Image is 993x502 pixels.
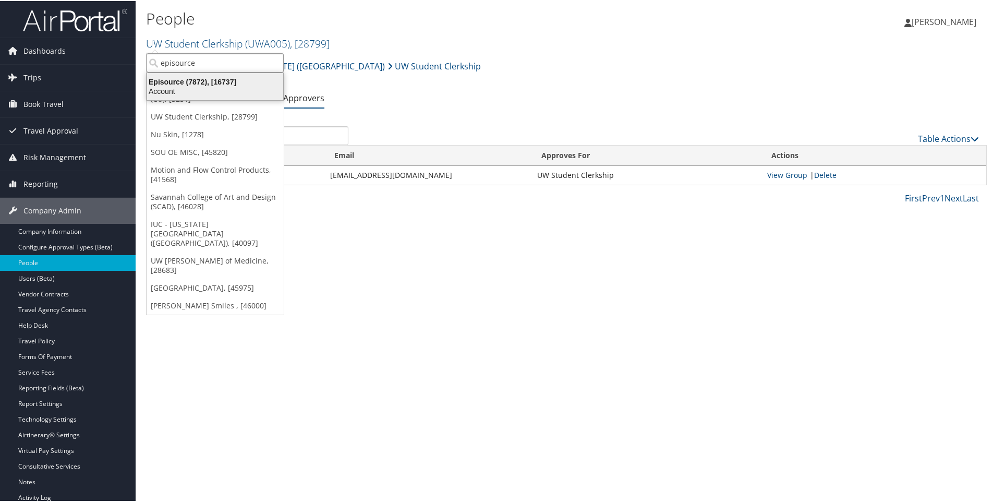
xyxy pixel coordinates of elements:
[290,35,330,50] span: , [ 28799 ]
[23,117,78,143] span: Travel Approval
[147,251,284,278] a: UW [PERSON_NAME] of Medicine, [28683]
[147,214,284,251] a: IUC - [US_STATE][GEOGRAPHIC_DATA] ([GEOGRAPHIC_DATA]), [40097]
[922,192,940,203] a: Prev
[325,165,532,184] td: [EMAIL_ADDRESS][DOMAIN_NAME]
[147,142,284,160] a: SOU OE MISC, [45820]
[814,169,837,179] a: Delete
[23,90,64,116] span: Book Travel
[23,170,58,196] span: Reporting
[387,55,481,76] a: UW Student Clerkship
[147,160,284,187] a: Motion and Flow Control Products, [41568]
[532,165,761,184] td: UW Student Clerkship
[146,7,707,29] h1: People
[147,278,284,296] a: [GEOGRAPHIC_DATA], [45975]
[23,7,127,31] img: airportal-logo.png
[918,132,979,144] a: Table Actions
[23,197,81,223] span: Company Admin
[23,144,86,170] span: Risk Management
[283,91,324,103] a: Approvers
[245,35,290,50] span: ( UWA005 )
[141,86,289,95] div: Account
[767,169,807,179] a: View Approver's Group
[147,296,284,314] a: [PERSON_NAME] Smiles , [46000]
[325,145,532,165] th: Email: activate to sort column ascending
[23,37,66,63] span: Dashboards
[762,165,986,184] td: |
[762,145,986,165] th: Actions
[944,192,963,203] a: Next
[23,64,41,90] span: Trips
[912,15,976,27] span: [PERSON_NAME]
[532,145,761,165] th: Approves For: activate to sort column ascending
[940,192,944,203] a: 1
[141,76,289,86] div: Episource (7872), [16737]
[146,35,330,50] a: UW Student Clerkship
[147,187,284,214] a: Savannah College of Art and Design (SCAD), [46028]
[904,5,987,37] a: [PERSON_NAME]
[147,52,284,71] input: Search Accounts
[147,107,284,125] a: UW Student Clerkship, [28799]
[905,192,922,203] a: First
[963,192,979,203] a: Last
[147,125,284,142] a: Nu Skin, [1278]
